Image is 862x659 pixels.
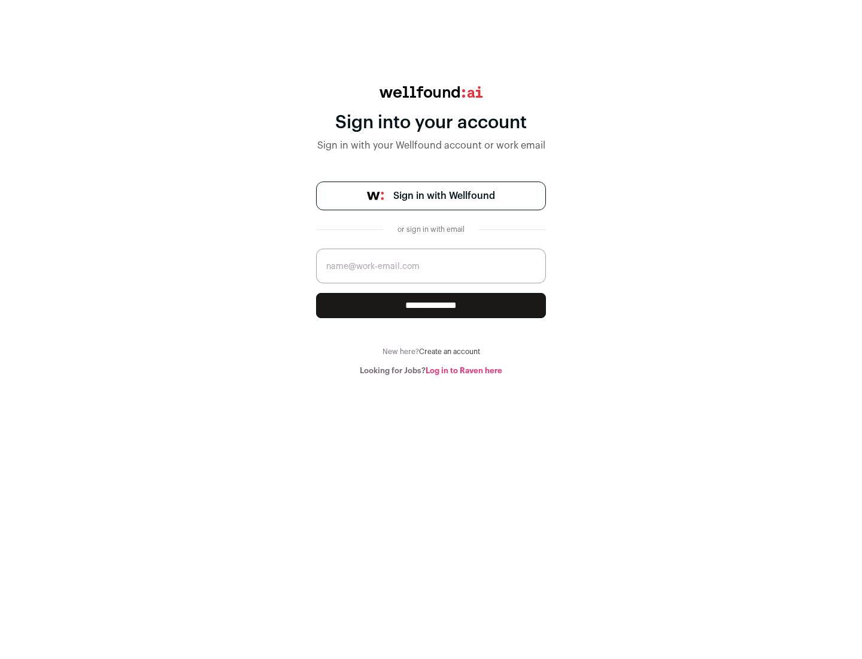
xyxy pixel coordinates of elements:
[316,182,546,210] a: Sign in with Wellfound
[316,347,546,356] div: New here?
[419,348,480,355] a: Create an account
[316,366,546,376] div: Looking for Jobs?
[316,138,546,153] div: Sign in with your Wellfound account or work email
[316,249,546,283] input: name@work-email.com
[316,112,546,134] div: Sign into your account
[393,189,495,203] span: Sign in with Wellfound
[393,225,469,234] div: or sign in with email
[426,367,502,374] a: Log in to Raven here
[367,192,384,200] img: wellfound-symbol-flush-black-fb3c872781a75f747ccb3a119075da62bfe97bd399995f84a933054e44a575c4.png
[380,86,482,98] img: wellfound:ai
